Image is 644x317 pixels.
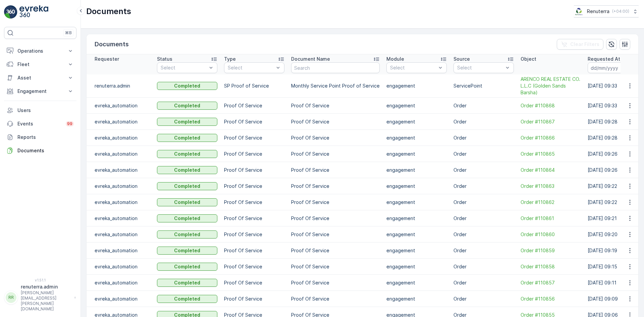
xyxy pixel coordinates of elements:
[291,199,380,206] p: Proof Of Service
[457,64,503,71] p: Select
[17,134,74,141] p: Reports
[521,135,581,141] a: Order #110866
[4,117,76,130] a: Events99
[174,215,200,222] p: Completed
[157,279,217,287] button: Completed
[453,83,514,89] p: ServicePoint
[570,41,599,48] p: Clear Filters
[453,263,514,270] p: Order
[386,247,447,254] p: engagement
[174,279,200,286] p: Completed
[4,283,76,312] button: RRrenuterra.admin[PERSON_NAME][EMAIL_ADDRESS][PERSON_NAME][DOMAIN_NAME]
[386,296,447,302] p: engagement
[157,182,217,190] button: Completed
[453,183,514,190] p: Order
[453,118,514,125] p: Order
[95,83,150,89] p: renuterra.admin
[95,151,150,157] p: evreka_automation
[17,61,63,68] p: Fleet
[386,151,447,157] p: engagement
[95,279,150,286] p: evreka_automation
[521,167,581,173] a: Order #110864
[386,279,447,286] p: engagement
[4,278,76,282] span: v 1.51.1
[174,296,200,302] p: Completed
[453,296,514,302] p: Order
[291,62,380,73] input: Search
[224,263,284,270] p: Proof Of Service
[157,247,217,255] button: Completed
[521,263,581,270] a: Order #110858
[6,292,16,303] div: RR
[224,296,284,302] p: Proof Of Service
[521,199,581,206] a: Order #110862
[17,120,62,127] p: Events
[521,102,581,109] a: Order #110868
[17,107,74,114] p: Users
[86,6,131,17] p: Documents
[291,279,380,286] p: Proof Of Service
[224,167,284,173] p: Proof Of Service
[291,118,380,125] p: Proof Of Service
[521,296,581,302] a: Order #110856
[291,56,330,62] p: Document Name
[157,102,217,110] button: Completed
[521,151,581,157] a: Order #110865
[157,118,217,126] button: Completed
[390,64,436,71] p: Select
[291,263,380,270] p: Proof Of Service
[386,183,447,190] p: engagement
[587,8,609,15] p: Renuterra
[95,135,150,141] p: evreka_automation
[521,215,581,222] a: Order #110861
[174,151,200,157] p: Completed
[4,144,76,157] a: Documents
[574,5,639,17] button: Renuterra(+04:00)
[17,147,74,154] p: Documents
[67,121,72,126] p: 99
[521,118,581,125] span: Order #110867
[21,283,71,290] p: renuterra.admin
[224,279,284,286] p: Proof Of Service
[95,167,150,173] p: evreka_automation
[386,215,447,222] p: engagement
[453,247,514,254] p: Order
[386,231,447,238] p: engagement
[174,118,200,125] p: Completed
[174,167,200,173] p: Completed
[157,82,217,90] button: Completed
[453,56,470,62] p: Source
[4,44,76,58] button: Operations
[224,183,284,190] p: Proof Of Service
[161,64,207,71] p: Select
[174,183,200,190] p: Completed
[386,167,447,173] p: engagement
[291,215,380,222] p: Proof Of Service
[157,198,217,206] button: Completed
[157,150,217,158] button: Completed
[521,247,581,254] span: Order #110859
[224,56,236,62] p: Type
[612,9,629,14] p: ( +04:00 )
[386,118,447,125] p: engagement
[95,102,150,109] p: evreka_automation
[291,83,380,89] p: Monthly Service Point Proof of Service
[95,40,129,49] p: Documents
[291,183,380,190] p: Proof Of Service
[95,215,150,222] p: evreka_automation
[386,56,404,62] p: Module
[453,151,514,157] p: Order
[95,247,150,254] p: evreka_automation
[17,74,63,81] p: Asset
[157,263,217,271] button: Completed
[588,56,620,62] p: Requested At
[453,102,514,109] p: Order
[291,151,380,157] p: Proof Of Service
[521,76,581,96] span: ARENCO REAL ESTATE CO. L.L.C (Golden Sands Barsha)
[157,214,217,222] button: Completed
